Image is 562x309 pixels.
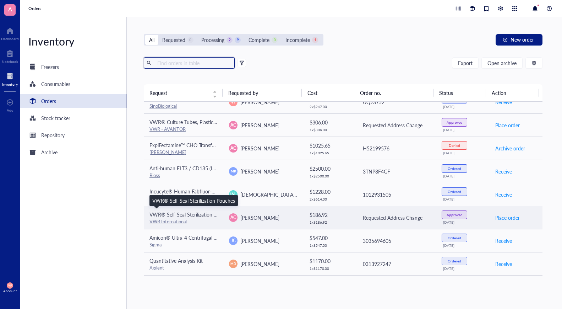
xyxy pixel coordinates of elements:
[310,142,351,149] div: $ 1025.65
[447,213,463,217] div: Approved
[41,63,59,71] div: Freezers
[216,191,251,198] span: [PERSON_NAME]
[231,261,236,266] span: MD
[8,284,12,287] span: VP
[230,214,236,221] span: AC
[448,259,461,263] div: Ordered
[2,71,18,86] a: Inventory
[149,89,209,97] span: Request
[152,197,235,204] div: VWR® Self-Seal Sterilization Pouches
[495,258,512,270] button: Receive
[495,121,520,129] span: Place order
[149,118,269,126] span: VWR® Culture Tubes, Plastic, with Dual-Position Caps
[481,57,523,69] button: Open archive
[230,145,236,151] span: AC
[312,37,318,43] div: 1
[495,214,520,222] span: Place order
[231,169,236,174] span: MK
[149,102,177,109] a: SinoBiological
[230,122,236,128] span: AC
[448,166,461,171] div: Ordered
[452,57,479,69] button: Export
[3,289,17,293] div: Account
[149,95,225,102] span: Recombinant Human CD9 Protein
[240,168,279,175] span: [PERSON_NAME]
[310,234,351,242] div: $ 547.00
[149,149,186,155] a: [PERSON_NAME]
[310,211,351,219] div: $ 186.92
[223,84,302,101] th: Requested by
[149,241,162,248] a: Sigma
[495,144,525,152] span: Archive order
[443,243,484,247] div: [DATE]
[41,114,70,122] div: Stock tracker
[41,131,65,139] div: Repository
[495,235,512,246] button: Receive
[240,260,279,267] span: [PERSON_NAME]
[363,144,431,152] div: H52199576
[149,142,233,149] span: ExpiFectamine™ CHO Transfection Kit
[20,145,126,159] a: Archive
[227,37,233,43] div: 2
[356,113,436,137] td: Requested Address Change
[443,151,484,155] div: [DATE]
[354,84,433,101] th: Order no.
[363,98,431,106] div: UQ23752
[356,90,436,113] td: UQ23752
[448,190,461,194] div: Ordered
[162,36,185,44] div: Requested
[356,160,436,183] td: 3TNP8F4GF
[20,34,126,48] div: Inventory
[272,37,278,43] div: 0
[310,174,351,178] div: 1 x $ 2500.00
[495,143,525,154] button: Archive order
[240,214,279,221] span: [PERSON_NAME]
[363,191,431,198] div: 1012931505
[231,238,236,244] span: JC
[363,237,431,245] div: 3035694605
[310,266,351,271] div: 1 x $ 1170.00
[495,212,520,223] button: Place order
[20,94,126,108] a: Orders
[2,48,18,64] a: Notebook
[310,118,351,126] div: $ 306.00
[149,165,257,172] span: Anti-human FLT3 / CD135 (IMC-EB10 Biosimilar)
[310,128,351,132] div: 1 x $ 306.00
[443,220,484,224] div: [DATE]
[144,84,223,101] th: Request
[448,236,461,240] div: Ordered
[240,98,279,106] span: [PERSON_NAME]
[495,189,512,200] button: Receive
[149,257,203,264] span: Quantitative Analysis Kit
[20,111,126,125] a: Stock tracker
[495,260,512,268] span: Receive
[496,34,542,46] button: New order
[41,148,58,156] div: Archive
[285,36,310,44] div: Incomplete
[231,99,236,105] span: VP
[249,36,269,44] div: Complete
[310,151,351,155] div: 1 x $ 1025.65
[495,119,520,131] button: Place order
[41,80,70,88] div: Consumables
[302,84,354,101] th: Cost
[8,5,12,14] span: A
[310,243,351,247] div: 1 x $ 547.00
[495,98,512,106] span: Receive
[187,37,193,43] div: 0
[41,97,56,105] div: Orders
[447,120,463,124] div: Approved
[495,167,512,175] span: Receive
[356,137,436,160] td: H52199576
[20,128,126,142] a: Repository
[458,60,473,66] span: Export
[240,122,279,129] span: [PERSON_NAME]
[363,260,431,268] div: 0313927247
[310,165,351,172] div: $ 2500.00
[495,96,512,108] button: Receive
[356,229,436,252] td: 3035694605
[356,252,436,275] td: 0313927247
[149,211,232,218] span: VWR® Self-Seal Sterilization Pouches
[511,37,534,42] span: New order
[240,191,333,198] span: [DEMOGRAPHIC_DATA][PERSON_NAME]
